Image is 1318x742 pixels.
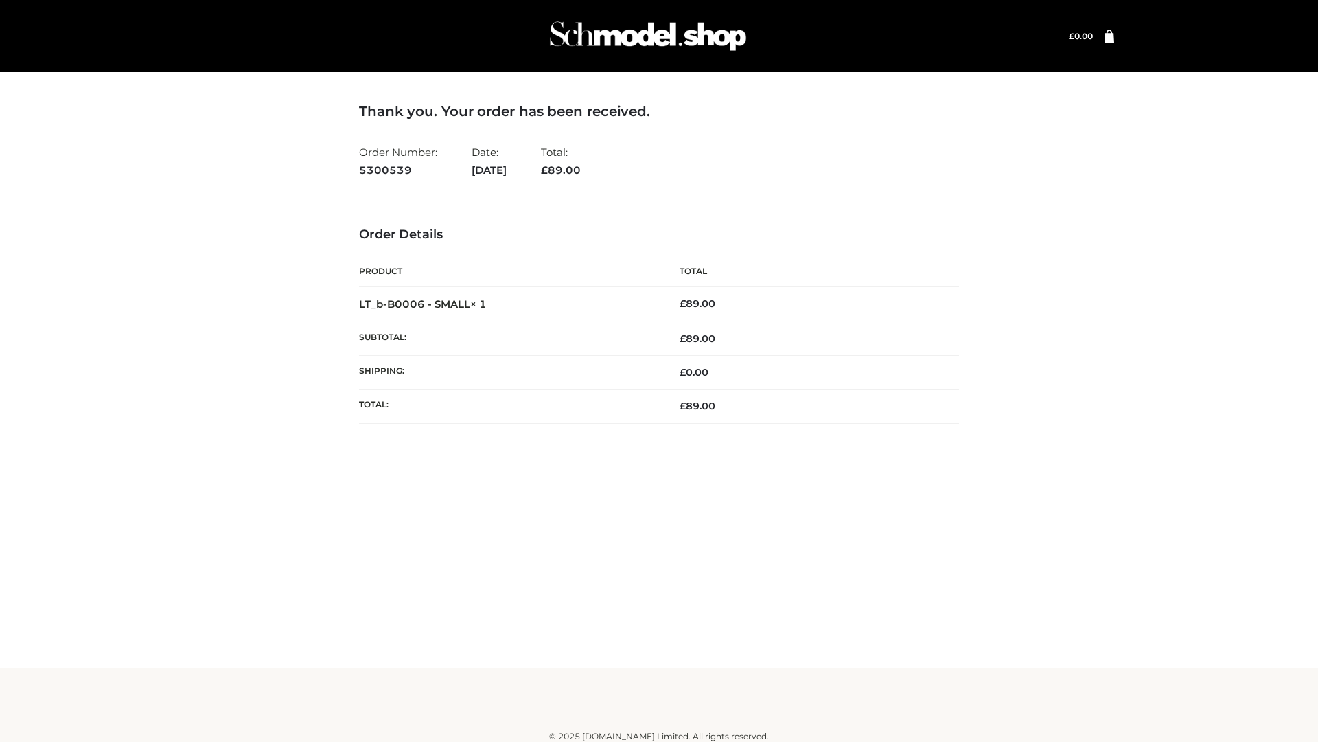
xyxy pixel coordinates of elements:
th: Product [359,256,659,287]
th: Total: [359,390,659,423]
span: £ [541,164,548,177]
strong: 5300539 [359,161,437,179]
bdi: 89.00 [680,297,715,310]
span: £ [1069,31,1074,41]
span: £ [680,333,686,345]
span: 89.00 [541,164,581,177]
strong: LT_b-B0006 - SMALL [359,297,487,311]
bdi: 0.00 [1069,31,1093,41]
h3: Thank you. Your order has been received. [359,103,959,120]
span: £ [680,400,686,412]
h3: Order Details [359,227,959,243]
th: Shipping: [359,356,659,390]
th: Subtotal: [359,322,659,355]
a: £0.00 [1069,31,1093,41]
li: Order Number: [359,140,437,182]
span: £ [680,297,686,310]
span: 89.00 [680,400,715,412]
span: £ [680,366,686,379]
strong: × 1 [470,297,487,311]
img: Schmodel Admin 964 [545,9,751,63]
li: Date: [472,140,507,182]
li: Total: [541,140,581,182]
span: 89.00 [680,333,715,345]
strong: [DATE] [472,161,507,179]
th: Total [659,256,959,287]
bdi: 0.00 [680,366,708,379]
